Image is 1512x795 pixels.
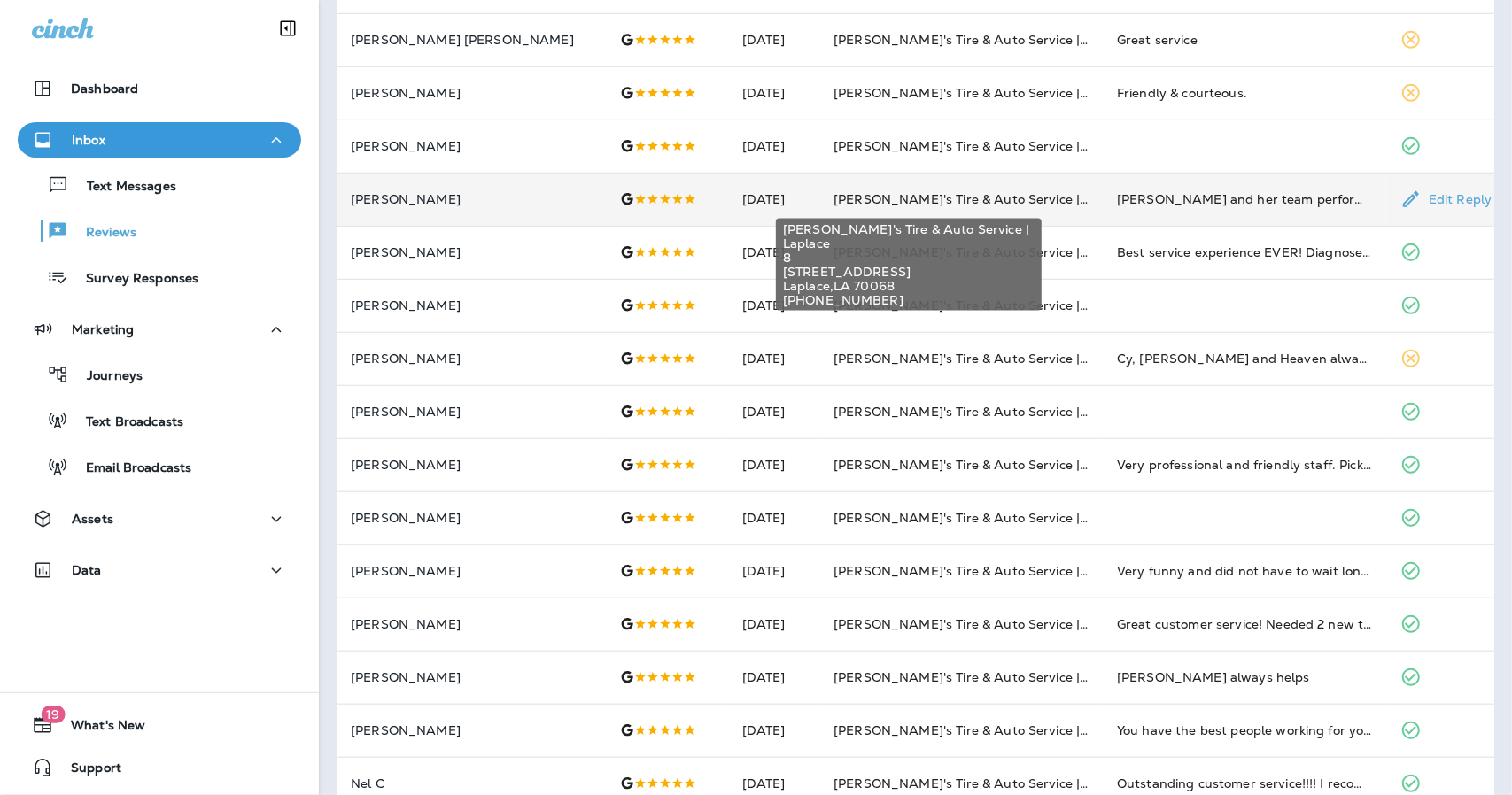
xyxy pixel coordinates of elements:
[728,491,820,544] td: [DATE]
[834,351,1331,367] span: [PERSON_NAME]'s Tire & Auto Service | [PERSON_NAME][GEOGRAPHIC_DATA]
[834,722,1117,738] span: [PERSON_NAME]'s Tire & Auto Service | Verot
[834,191,1130,207] span: [PERSON_NAME]'s Tire & Auto Service | Laplace
[72,563,102,577] p: Data
[18,122,301,158] button: Inbox
[351,86,592,100] p: [PERSON_NAME]
[18,356,301,393] button: Journeys
[834,510,1221,526] span: [PERSON_NAME]'s Tire & Auto Service | [GEOGRAPHIC_DATA]
[18,448,301,485] button: Email Broadcasts
[783,222,1035,251] span: [PERSON_NAME]'s Tire & Auto Service | Laplace
[1117,668,1372,686] div: Eric always helps
[1117,722,1372,739] div: You have the best people working for you. They are knowledgable, polite, and best of all honest. ...
[834,616,1221,632] span: [PERSON_NAME]'s Tire & Auto Service | [GEOGRAPHIC_DATA]
[351,458,592,472] p: [PERSON_NAME]
[18,501,301,536] button: Assets
[834,297,1221,313] span: [PERSON_NAME]'s Tire & Auto Service | [GEOGRAPHIC_DATA]
[1422,192,1492,206] p: Edit Reply
[351,139,592,153] p: [PERSON_NAME]
[18,259,301,296] button: Survey Responses
[351,33,592,47] p: [PERSON_NAME] [PERSON_NAME]
[18,212,301,250] button: Reviews
[834,457,1331,473] span: [PERSON_NAME]'s Tire & Auto Service | [GEOGRAPHIC_DATA][PERSON_NAME]
[783,251,1035,265] span: 8
[351,192,592,206] p: [PERSON_NAME]
[1117,775,1372,792] div: Outstanding customer service!!!! I recommend the Victor II location to everyone.😊 As soon as you ...
[18,166,301,204] button: Text Messages
[834,776,1221,791] span: [PERSON_NAME]'s Tire & Auto Service | [GEOGRAPHIC_DATA]
[783,279,1035,293] span: Laplace , LA 70068
[1117,456,1372,474] div: Very professional and friendly staff. Picked up a nail on the last leg of our road trip and they ...
[71,81,138,96] p: Dashboard
[834,138,1221,154] span: [PERSON_NAME]'s Tire & Auto Service | [GEOGRAPHIC_DATA]
[41,706,65,723] span: 19
[1117,243,1372,261] div: Best service experience EVER! Diagnosed my problem without charge. Thank you so much, Chabill’s!!
[834,32,1193,48] span: [PERSON_NAME]'s Tire & Auto Service | [PERSON_NAME]
[351,351,592,366] p: [PERSON_NAME]
[351,723,592,737] p: [PERSON_NAME]
[728,66,820,120] td: [DATE]
[351,511,592,525] p: [PERSON_NAME]
[728,13,820,66] td: [DATE]
[18,71,301,106] button: Dashboard
[53,718,145,739] span: What's New
[1117,190,1372,208] div: Joni and her team performed a professional service. The job was done as promised. Thank you for l...
[263,11,313,46] button: Collapse Sidebar
[68,460,191,477] p: Email Broadcasts
[834,404,1221,420] span: [PERSON_NAME]'s Tire & Auto Service | [GEOGRAPHIC_DATA]
[351,617,592,631] p: [PERSON_NAME]
[728,120,820,173] td: [DATE]
[834,669,1193,685] span: [PERSON_NAME]'s Tire & Auto Service | [PERSON_NAME]
[69,368,143,385] p: Journeys
[834,85,1331,101] span: [PERSON_NAME]'s Tire & Auto Service | [GEOGRAPHIC_DATA][PERSON_NAME]
[72,322,134,336] p: Marketing
[1117,350,1372,367] div: Cy, Jimbo and Heaven always do an excellent job of running the front. Guys in the back all actual...
[1117,84,1372,102] div: Friendly & courteous.
[18,312,301,347] button: Marketing
[728,279,820,332] td: [DATE]
[68,271,198,288] p: Survey Responses
[351,564,592,578] p: [PERSON_NAME]
[728,598,820,651] td: [DATE]
[351,776,592,791] p: Nel C
[834,563,1221,579] span: [PERSON_NAME]'s Tire & Auto Service | [GEOGRAPHIC_DATA]
[728,438,820,491] td: [DATE]
[728,226,820,279] td: [DATE]
[728,173,820,226] td: [DATE]
[72,133,105,147] p: Inbox
[351,405,592,419] p: [PERSON_NAME]
[18,552,301,588] button: Data
[53,760,121,782] span: Support
[728,704,820,757] td: [DATE]
[68,225,136,242] p: Reviews
[72,512,113,526] p: Assets
[728,651,820,704] td: [DATE]
[1117,615,1372,633] div: Great customer service! Needed 2 new tires. It was a quick and easy process.
[728,544,820,598] td: [DATE]
[351,670,592,684] p: [PERSON_NAME]
[351,245,592,259] p: [PERSON_NAME]
[68,414,183,431] p: Text Broadcasts
[1117,31,1372,49] div: Great service
[1117,562,1372,580] div: Very funny and did not have to wait long Great service.
[18,707,301,743] button: 19What's New
[783,293,1035,307] span: [PHONE_NUMBER]
[728,385,820,438] td: [DATE]
[351,298,592,313] p: [PERSON_NAME]
[69,179,176,196] p: Text Messages
[783,265,1035,279] span: [STREET_ADDRESS]
[18,750,301,785] button: Support
[18,402,301,439] button: Text Broadcasts
[728,332,820,385] td: [DATE]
